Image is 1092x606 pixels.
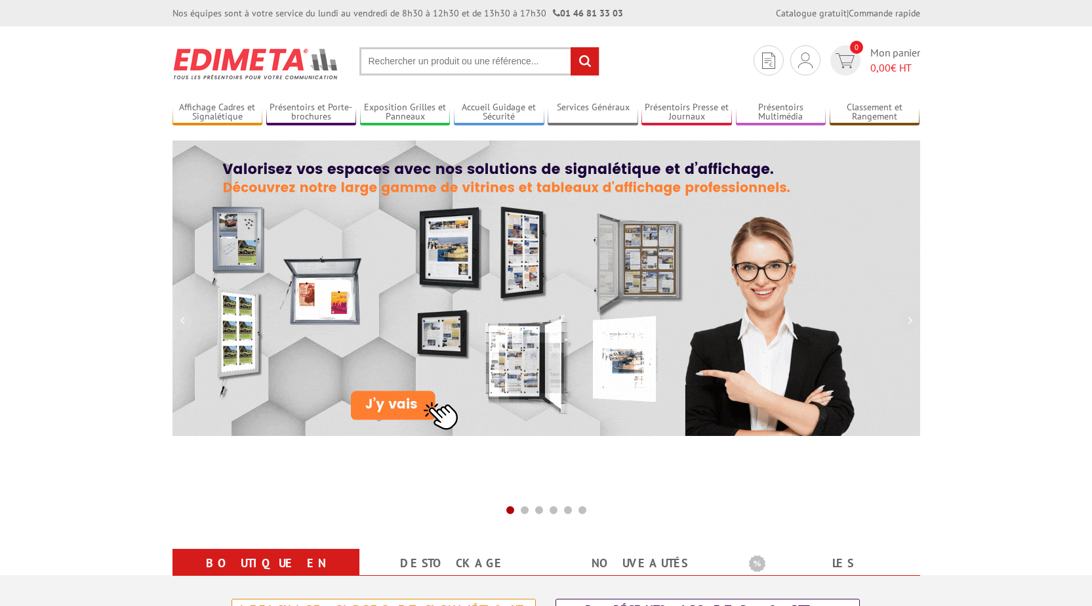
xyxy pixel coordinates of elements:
[762,53,775,69] img: devis rapide
[360,102,451,123] a: Exposition Grilles et Panneaux
[548,102,638,123] a: Services Généraux
[172,102,263,123] a: Affichage Cadres et Signalétique
[836,53,855,68] img: devis rapide
[454,102,544,123] a: Accueil Guidage et Sécurité
[870,61,891,74] span: 0,00
[827,45,920,76] a: devis rapide 0 Mon panier 0,00€ HT
[375,552,531,575] a: Destockage
[641,102,732,123] a: Présentoirs Presse et Journaux
[850,41,863,54] span: 0
[266,102,357,123] a: Présentoirs et Porte-brochures
[172,39,340,88] img: Présentoir, panneau, stand - Edimeta - PLV, affichage, mobilier bureau, entreprise
[830,102,920,123] a: Classement et Rangement
[776,7,847,19] a: Catalogue gratuit
[553,7,623,19] strong: 01 46 81 33 03
[776,7,920,20] div: |
[736,102,826,123] a: Présentoirs Multimédia
[870,60,920,76] span: € HT
[870,45,920,76] span: Mon panier
[849,7,920,19] a: Commande rapide
[749,552,913,578] b: Les promotions
[798,53,813,68] img: devis rapide
[571,47,599,76] input: rechercher
[359,47,599,76] input: Rechercher un produit ou une référence...
[749,552,904,599] a: Les promotions
[188,552,344,599] a: Boutique en ligne
[172,7,623,20] div: Nos équipes sont à votre service du lundi au vendredi de 8h30 à 12h30 et de 13h30 à 17h30
[562,552,718,575] a: nouveautés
